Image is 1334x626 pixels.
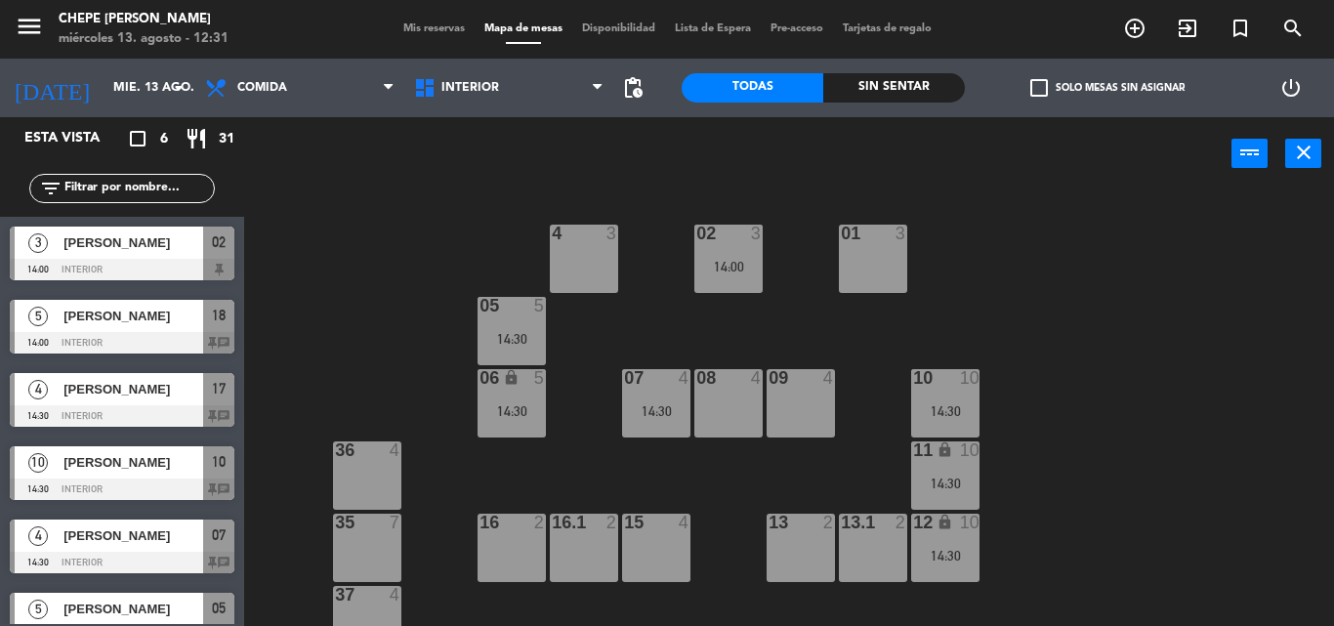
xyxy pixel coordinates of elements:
span: Tarjetas de regalo [833,23,941,34]
div: 10 [913,369,914,387]
div: 14:30 [622,404,690,418]
div: 09 [769,369,770,387]
div: 07 [624,369,625,387]
div: 4 [751,369,763,387]
div: 4 [679,369,690,387]
span: Pre-acceso [761,23,833,34]
div: 2 [823,514,835,531]
div: 14:30 [911,404,980,418]
div: Todas [682,73,823,103]
input: Filtrar por nombre... [63,178,214,199]
div: 11 [913,441,914,459]
div: 13.1 [841,514,842,531]
div: 5 [534,297,546,314]
span: 05 [212,597,226,620]
div: 16.1 [552,514,553,531]
span: 5 [28,600,48,619]
i: lock [937,441,953,458]
div: 4 [390,441,401,459]
div: 3 [606,225,618,242]
div: 7 [390,514,401,531]
label: Solo mesas sin asignar [1030,79,1185,97]
span: 31 [219,128,234,150]
i: arrow_drop_down [167,76,190,100]
span: Mis reservas [394,23,475,34]
div: 2 [534,514,546,531]
div: 13 [769,514,770,531]
i: close [1292,141,1315,164]
div: 4 [823,369,835,387]
div: 4 [552,225,553,242]
span: pending_actions [621,76,645,100]
div: 10 [960,441,980,459]
span: 17 [212,377,226,400]
span: 10 [28,453,48,473]
button: power_input [1231,139,1268,168]
div: 4 [390,586,401,604]
button: close [1285,139,1321,168]
div: 02 [696,225,697,242]
div: 14:30 [478,332,546,346]
i: lock [503,369,520,386]
span: [PERSON_NAME] [63,306,203,326]
div: 14:00 [694,260,763,273]
i: lock [937,514,953,530]
span: 5 [28,307,48,326]
span: [PERSON_NAME] [63,379,203,399]
div: 3 [751,225,763,242]
span: Disponibilidad [572,23,665,34]
div: 35 [335,514,336,531]
div: 05 [479,297,480,314]
div: Sin sentar [823,73,965,103]
div: 2 [606,514,618,531]
i: exit_to_app [1176,17,1199,40]
i: power_input [1238,141,1262,164]
span: [PERSON_NAME] [63,452,203,473]
span: Comida [237,81,287,95]
div: miércoles 13. agosto - 12:31 [59,29,229,49]
div: 12 [913,514,914,531]
button: menu [15,12,44,48]
span: Lista de Espera [665,23,761,34]
div: 14:30 [911,477,980,490]
span: [PERSON_NAME] [63,525,203,546]
div: 10 [960,514,980,531]
span: 10 [212,450,226,474]
i: menu [15,12,44,41]
div: 15 [624,514,625,531]
div: 37 [335,586,336,604]
span: 6 [160,128,168,150]
i: add_circle_outline [1123,17,1146,40]
i: turned_in_not [1229,17,1252,40]
span: Interior [441,81,499,95]
div: 06 [479,369,480,387]
span: [PERSON_NAME] [63,232,203,253]
i: restaurant [185,127,208,150]
i: search [1281,17,1305,40]
div: 14:30 [911,549,980,563]
div: 08 [696,369,697,387]
span: 02 [212,230,226,254]
span: Mapa de mesas [475,23,572,34]
div: 4 [679,514,690,531]
div: 01 [841,225,842,242]
div: 10 [960,369,980,387]
i: filter_list [39,177,63,200]
div: 3 [896,225,907,242]
span: 4 [28,380,48,399]
div: 14:30 [478,404,546,418]
span: 3 [28,233,48,253]
div: 5 [534,369,546,387]
div: Esta vista [10,127,141,150]
span: 4 [28,526,48,546]
span: 18 [212,304,226,327]
span: check_box_outline_blank [1030,79,1048,97]
span: 07 [212,523,226,547]
div: 36 [335,441,336,459]
div: Chepe [PERSON_NAME] [59,10,229,29]
div: 16 [479,514,480,531]
i: crop_square [126,127,149,150]
span: [PERSON_NAME] [63,599,203,619]
div: 2 [896,514,907,531]
i: power_settings_new [1279,76,1303,100]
